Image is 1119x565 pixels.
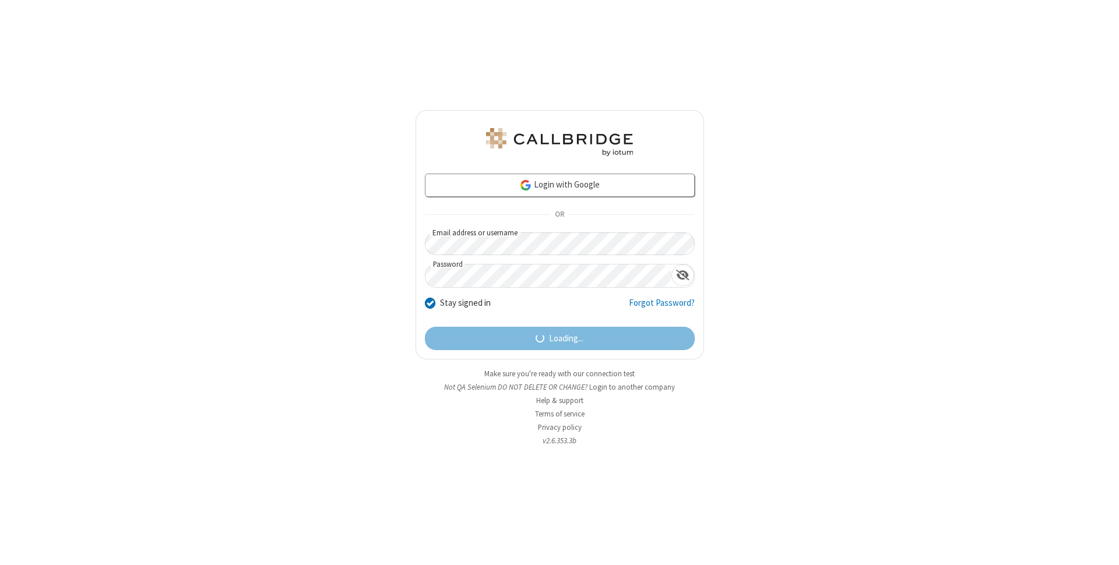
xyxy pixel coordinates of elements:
input: Email address or username [425,232,695,255]
span: Loading... [549,332,583,345]
img: google-icon.png [519,179,532,192]
a: Privacy policy [538,422,582,432]
div: Show password [671,264,694,286]
label: Stay signed in [440,296,491,310]
a: Terms of service [535,409,585,419]
a: Help & support [536,395,583,405]
button: Loading... [425,327,695,350]
img: QA Selenium DO NOT DELETE OR CHANGE [484,128,635,156]
a: Forgot Password? [629,296,695,319]
span: OR [550,207,569,223]
button: Login to another company [589,382,675,393]
li: v2.6.353.3b [416,435,704,446]
a: Login with Google [425,174,695,197]
li: Not QA Selenium DO NOT DELETE OR CHANGE? [416,382,704,393]
input: Password [425,264,671,287]
a: Make sure you're ready with our connection test [484,369,635,379]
